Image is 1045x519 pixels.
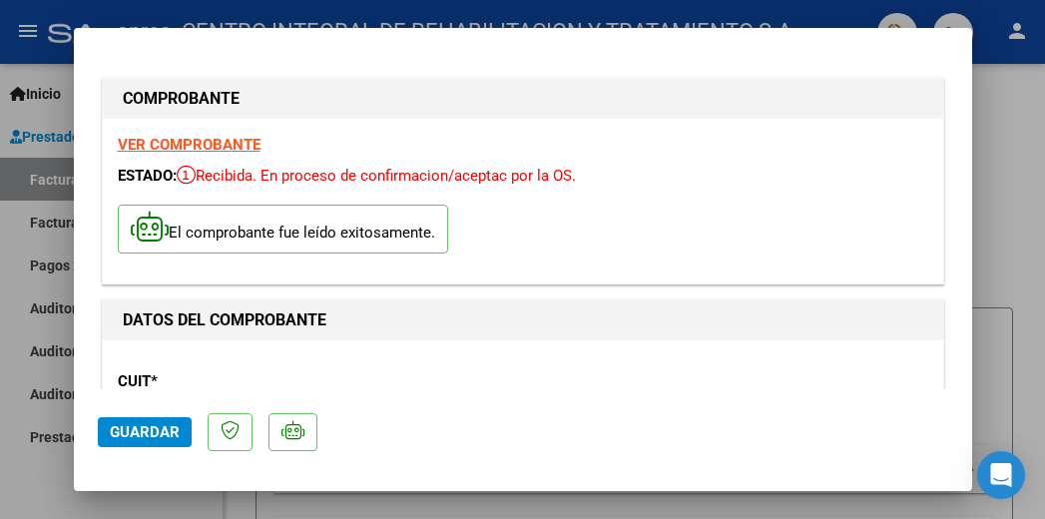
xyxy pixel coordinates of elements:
[123,310,326,329] strong: DATOS DEL COMPROBANTE
[118,136,261,154] a: VER COMPROBANTE
[977,451,1025,499] div: Open Intercom Messenger
[118,370,361,393] p: CUIT
[110,423,180,441] span: Guardar
[118,167,177,185] span: ESTADO:
[98,417,192,447] button: Guardar
[177,167,576,185] span: Recibida. En proceso de confirmacion/aceptac por la OS.
[123,89,240,108] strong: COMPROBANTE
[118,205,448,254] p: El comprobante fue leído exitosamente.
